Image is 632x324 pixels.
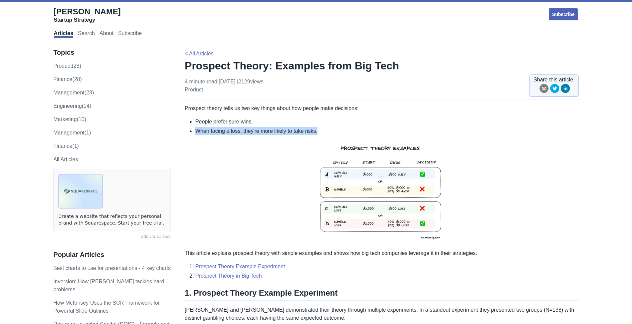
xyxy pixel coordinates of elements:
span: Share this article: [533,76,575,84]
button: email [539,84,549,95]
a: Create a website that reflects your personal brand with Squarespace. Start your free trial. [58,213,166,226]
a: About [100,30,114,38]
a: engineering(14) [53,103,91,109]
a: [PERSON_NAME]Startup Strategy [54,7,121,23]
span: [PERSON_NAME] [54,7,121,16]
a: Finance(1) [53,143,79,149]
a: Prospect Theory in Big Tech [195,273,262,279]
a: Articles [54,30,73,38]
p: 4 minute read | [DATE] [185,78,264,94]
a: management(23) [53,90,94,95]
button: twitter [550,84,559,95]
h3: Topics [53,48,171,57]
a: ads via Carbon [53,234,171,240]
img: prospect_theory_examples [312,140,451,244]
a: marketing(10) [53,116,86,122]
a: All Articles [53,156,78,162]
a: How McKinsey Uses the SCR Framework for Powerful Slide Outlines [53,300,160,314]
li: When facing a loss, they're more likely to take risks. [195,127,579,135]
a: Best charts to use for presentations - 4 key charts [53,265,171,271]
p: [PERSON_NAME] and [PERSON_NAME] demonstrated their theory through multiple experiments. In a stan... [185,306,579,322]
a: Search [78,30,95,38]
p: Prospect theory tells us two key things about how people make decisions: [185,104,579,112]
a: Inversion: How [PERSON_NAME] tackles hard problems [53,279,164,292]
a: product [185,87,203,92]
span: | 2129 views [237,79,264,84]
a: product(28) [53,63,81,69]
h3: Popular Articles [53,251,171,259]
div: Startup Strategy [54,17,121,23]
a: Subscribe [118,30,142,38]
a: Management(1) [53,130,91,135]
a: Prospect Theory Example Experiment [195,264,285,269]
h1: Prospect Theory: Examples from Big Tech [185,59,579,72]
a: < All Articles [185,51,214,56]
button: linkedin [561,84,570,95]
a: finance(28) [53,76,82,82]
p: This article explains prospect theory with simple examples and shows how big tech companies lever... [185,249,579,257]
a: Subscribe [548,8,579,21]
h2: 1. Prospect Theory Example Experiment [185,288,579,301]
li: People prefer sure wins. [195,118,579,126]
img: ads via Carbon [58,174,103,209]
